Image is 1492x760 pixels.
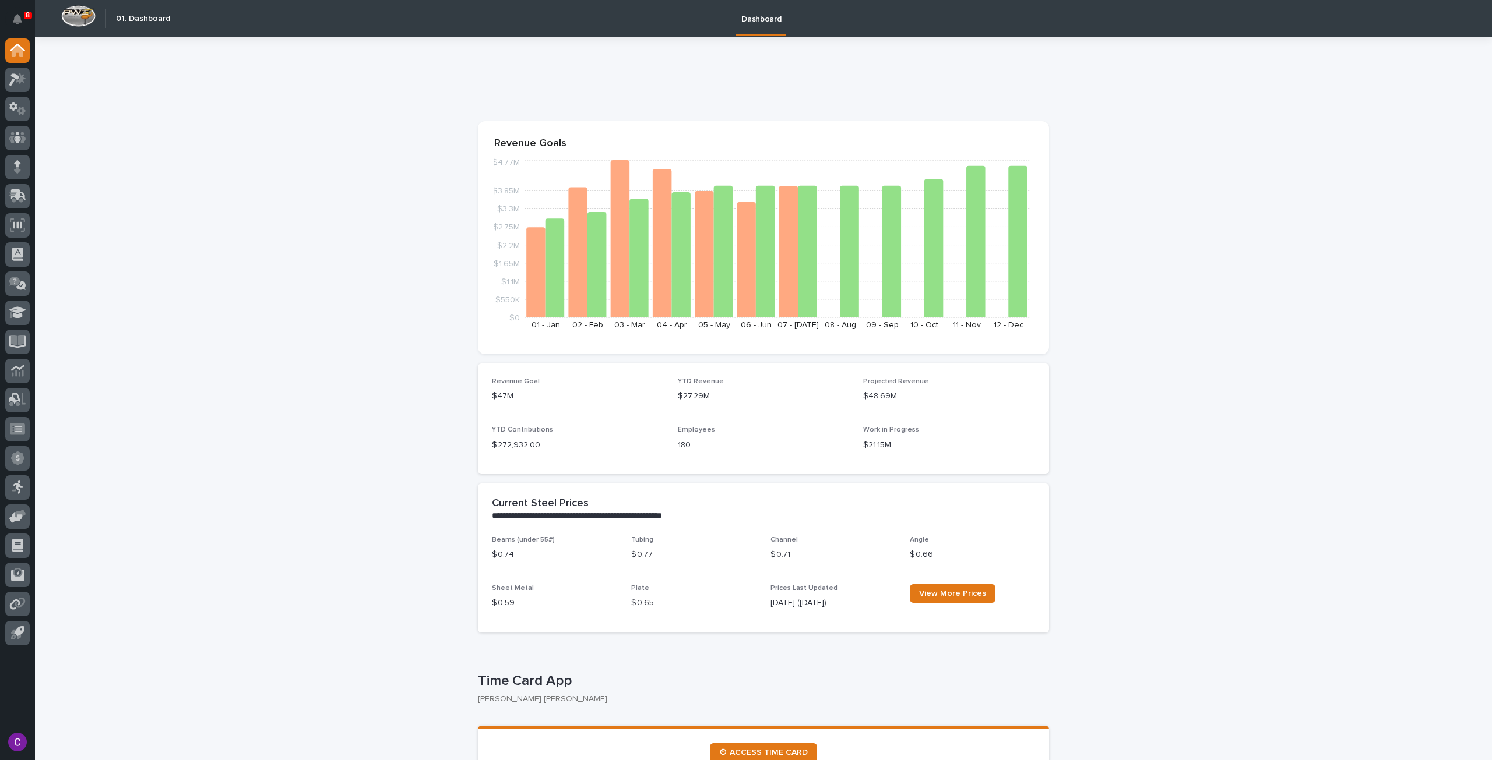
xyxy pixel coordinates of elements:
text: 11 - Nov [953,321,981,329]
p: $ 0.66 [910,549,1035,561]
tspan: $2.75M [493,223,520,231]
a: View More Prices [910,584,995,603]
text: 05 - May [698,321,730,329]
span: YTD Contributions [492,426,553,433]
p: $47M [492,390,664,402]
span: Beams (under 55#) [492,536,555,543]
span: Sheet Metal [492,585,534,592]
p: $48.69M [863,390,1035,402]
tspan: $550K [495,295,520,303]
p: [DATE] ([DATE]) [770,597,896,609]
text: 08 - Aug [825,321,856,329]
p: 180 [678,439,850,451]
p: Time Card App [478,673,1044,690]
p: $ 0.71 [770,549,896,561]
p: [PERSON_NAME] [PERSON_NAME] [478,694,1040,704]
tspan: $1.1M [501,277,520,285]
p: $ 0.65 [631,597,756,609]
h2: 01. Dashboard [116,14,170,24]
text: 06 - Jun [741,321,772,329]
span: Work in Progress [863,426,919,433]
span: YTD Revenue [678,378,724,385]
text: 03 - Mar [614,321,645,329]
span: Projected Revenue [863,378,928,385]
h2: Current Steel Prices [492,497,589,510]
p: $21.15M [863,439,1035,451]
tspan: $4.77M [492,158,520,167]
p: $ 0.74 [492,549,617,561]
span: View More Prices [919,589,986,598]
text: 02 - Feb [572,321,603,329]
span: ⏲ ACCESS TIME CARD [719,748,808,757]
span: Revenue Goal [492,378,540,385]
tspan: $2.2M [497,241,520,249]
div: Notifications8 [15,14,30,33]
span: Angle [910,536,929,543]
span: Channel [770,536,798,543]
text: 10 - Oct [910,321,938,329]
img: Workspace Logo [61,5,96,27]
span: Plate [631,585,649,592]
text: 07 - [DATE] [777,321,819,329]
span: Employees [678,426,715,433]
span: Tubing [631,536,653,543]
button: Notifications [5,7,30,31]
p: $ 0.59 [492,597,617,609]
text: 09 - Sep [866,321,899,329]
p: Revenue Goals [494,137,1033,150]
p: $27.29M [678,390,850,402]
p: 8 [26,11,30,19]
span: Prices Last Updated [770,585,838,592]
text: 04 - Apr [657,321,687,329]
text: 01 - Jan [532,321,560,329]
tspan: $3.85M [492,187,520,195]
tspan: $3.3M [497,205,520,213]
button: users-avatar [5,730,30,754]
p: $ 0.77 [631,549,756,561]
text: 12 - Dec [994,321,1023,329]
p: $ 272,932.00 [492,439,664,451]
tspan: $1.65M [494,259,520,267]
tspan: $0 [509,314,520,322]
